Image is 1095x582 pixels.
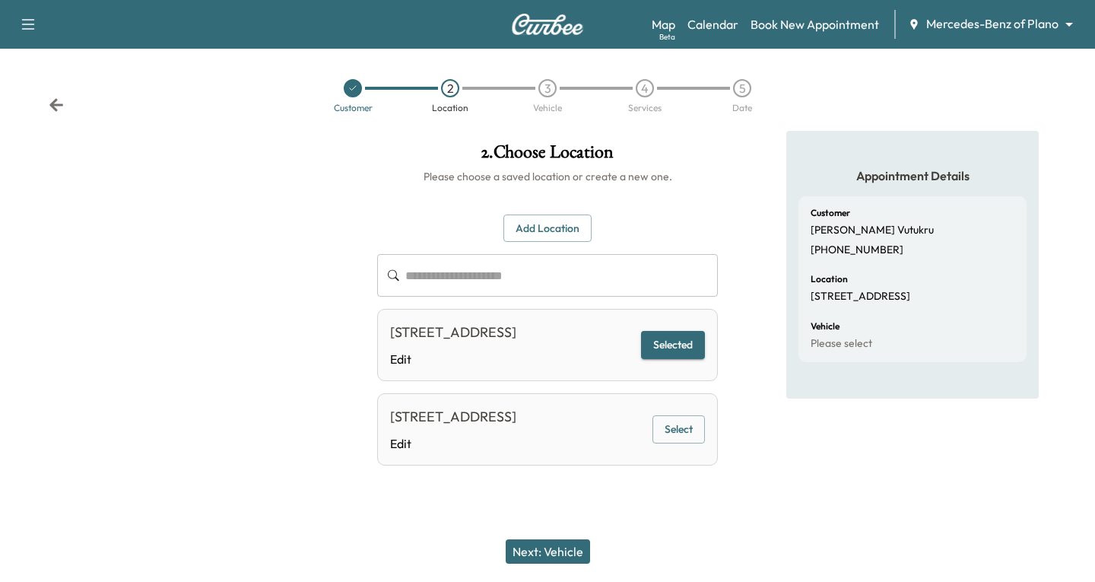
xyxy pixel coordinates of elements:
div: [STREET_ADDRESS] [390,322,516,343]
a: Calendar [687,15,738,33]
div: Back [49,97,64,113]
button: Selected [641,331,705,359]
div: [STREET_ADDRESS] [390,406,516,428]
button: Add Location [503,215,592,243]
div: 5 [733,79,751,97]
p: [PERSON_NAME] Vutukru [811,224,934,237]
span: Mercedes-Benz of Plano [926,15,1058,33]
p: [PHONE_NUMBER] [811,243,903,257]
div: Customer [334,103,373,113]
a: Edit [390,434,516,453]
div: Beta [659,31,675,43]
h6: Vehicle [811,322,839,331]
h6: Please choose a saved location or create a new one. [377,169,718,184]
a: MapBeta [652,15,675,33]
div: 2 [441,79,459,97]
h5: Appointment Details [798,167,1027,184]
div: Vehicle [533,103,562,113]
div: Services [628,103,662,113]
a: Edit [390,350,516,368]
div: Location [432,103,468,113]
div: 4 [636,79,654,97]
p: [STREET_ADDRESS] [811,290,910,304]
img: Curbee Logo [511,14,584,35]
h1: 2 . Choose Location [377,143,718,169]
div: 3 [538,79,557,97]
a: Book New Appointment [751,15,879,33]
h6: Customer [811,208,850,218]
div: Date [732,103,752,113]
button: Next: Vehicle [506,539,590,564]
h6: Location [811,275,848,284]
p: Please select [811,337,872,351]
button: Select [652,415,705,444]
